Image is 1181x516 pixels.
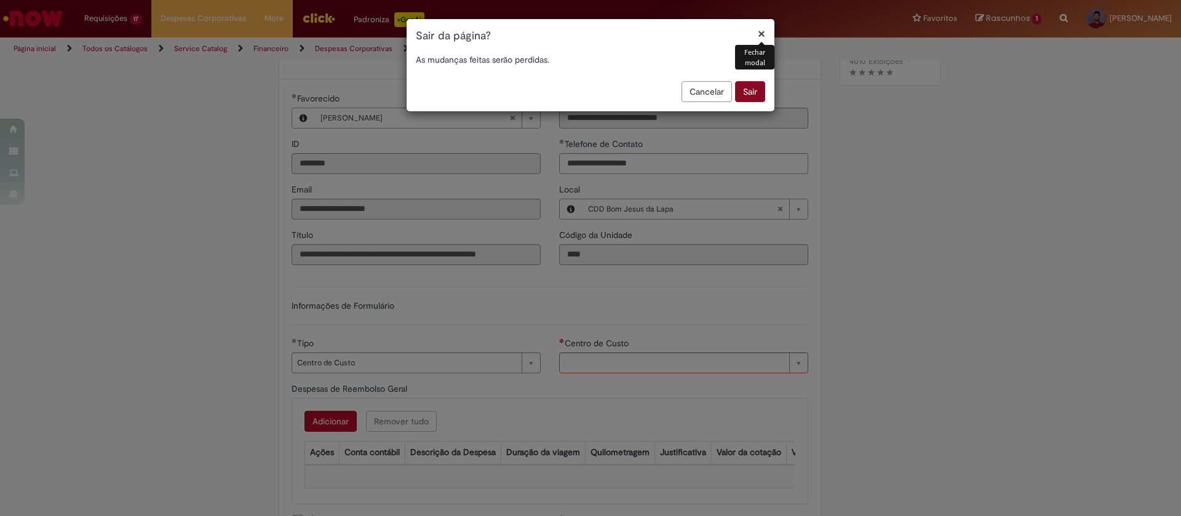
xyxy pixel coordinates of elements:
[416,54,765,66] p: As mudanças feitas serão perdidas.
[735,45,774,69] div: Fechar modal
[416,28,765,44] h1: Sair da página?
[682,81,732,102] button: Cancelar
[758,27,765,40] button: Fechar modal
[735,81,765,102] button: Sair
